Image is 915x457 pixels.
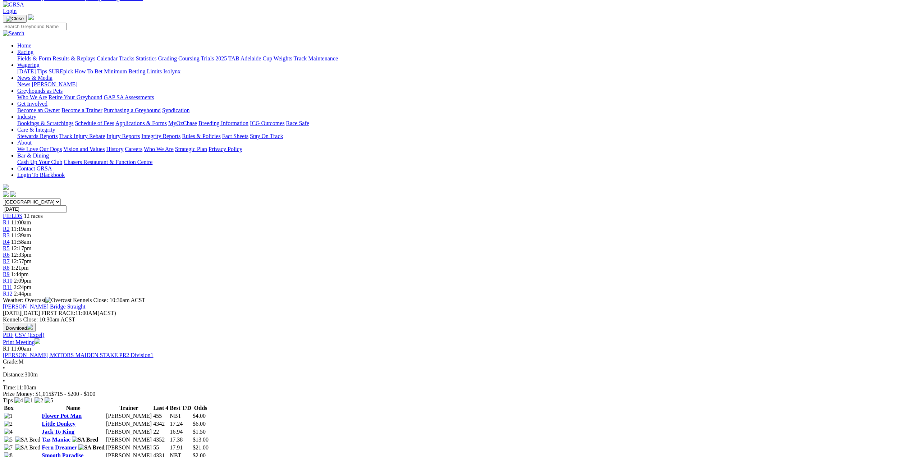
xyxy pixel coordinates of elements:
[61,107,102,113] a: Become a Trainer
[3,284,12,290] a: R11
[3,291,13,297] a: R12
[3,365,5,371] span: •
[192,405,209,412] th: Odds
[24,397,33,404] img: 1
[64,159,152,165] a: Chasers Restaurant & Function Centre
[3,226,10,232] span: R2
[11,239,31,245] span: 11:58am
[41,405,105,412] th: Name
[250,120,284,126] a: ICG Outcomes
[17,75,52,81] a: News & Media
[163,68,180,74] a: Isolynx
[42,421,76,427] a: Little Donkey
[35,397,43,404] img: 2
[17,172,65,178] a: Login To Blackbook
[75,120,114,126] a: Schedule of Fees
[3,1,24,8] img: GRSA
[17,107,912,114] div: Get Involved
[3,245,10,251] a: R5
[3,252,10,258] a: R6
[17,68,47,74] a: [DATE] Tips
[168,120,197,126] a: MyOzChase
[11,258,32,264] span: 12:57pm
[182,133,221,139] a: Rules & Policies
[11,245,32,251] span: 12:17pm
[3,397,13,403] span: Tips
[106,436,152,443] td: [PERSON_NAME]
[17,159,912,165] div: Bar & Dining
[3,378,5,384] span: •
[15,437,41,443] img: SA Bred
[3,371,24,378] span: Distance:
[11,219,31,225] span: 11:00am
[3,205,67,213] input: Select date
[3,232,10,238] a: R3
[153,405,169,412] th: Last 4
[3,271,10,277] a: R9
[3,278,13,284] a: R10
[169,428,192,435] td: 16.94
[3,258,10,264] span: R7
[11,232,31,238] span: 11:39am
[51,391,96,397] span: $715 - $200 - $100
[42,413,82,419] a: Flower Pot Man
[4,429,13,435] img: 4
[106,133,140,139] a: Injury Reports
[17,114,36,120] a: Industry
[106,412,152,420] td: [PERSON_NAME]
[17,88,63,94] a: Greyhounds as Pets
[3,332,13,338] a: PDF
[3,339,40,345] a: Print Meeting
[45,297,72,303] img: Overcast
[169,436,192,443] td: 17.38
[49,68,73,74] a: SUREpick
[24,213,43,219] span: 12 races
[14,278,32,284] span: 2:09pm
[250,133,283,139] a: Stay On Track
[73,297,145,303] span: Kennels Close: 10:30am ACST
[75,68,103,74] a: How To Bet
[153,412,169,420] td: 455
[104,94,154,100] a: GAP SA Assessments
[153,436,169,443] td: 4352
[59,133,105,139] a: Track Injury Rebate
[3,191,9,197] img: facebook.svg
[294,55,338,61] a: Track Maintenance
[3,8,17,14] a: Login
[158,55,177,61] a: Grading
[17,120,73,126] a: Bookings & Scratchings
[193,421,206,427] span: $6.00
[3,310,22,316] span: [DATE]
[17,55,51,61] a: Fields & Form
[17,94,47,100] a: Who We Are
[3,391,912,397] div: Prize Money: $1,015
[41,310,116,316] span: 11:00AM(ACST)
[17,152,49,159] a: Bar & Dining
[17,94,912,101] div: Greyhounds as Pets
[193,429,206,435] span: $1.50
[3,303,85,310] a: [PERSON_NAME] Bridge Straight
[17,133,58,139] a: Stewards Reports
[3,239,10,245] span: R4
[14,291,32,297] span: 2:44pm
[41,310,75,316] span: FIRST RACE:
[17,133,912,140] div: Care & Integrity
[106,146,123,152] a: History
[11,346,31,352] span: 11:00am
[3,384,17,390] span: Time:
[17,42,31,49] a: Home
[11,226,31,232] span: 11:19am
[17,101,47,107] a: Get Involved
[42,444,77,451] a: Fern Dreamer
[6,16,24,22] img: Close
[3,265,10,271] a: R8
[3,219,10,225] span: R1
[3,184,9,190] img: logo-grsa-white.png
[97,55,118,61] a: Calendar
[144,146,174,152] a: Who We Are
